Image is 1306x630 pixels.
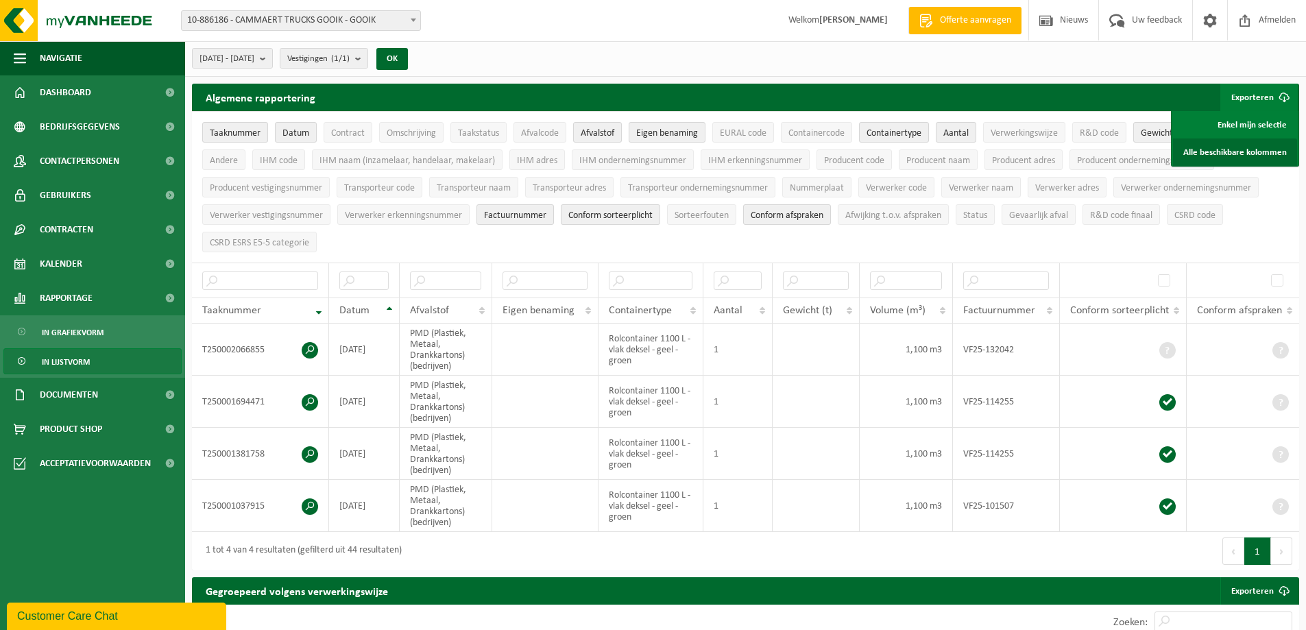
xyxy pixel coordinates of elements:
span: Andere [210,156,238,166]
span: EURAL code [720,128,766,138]
button: OmschrijvingOmschrijving: Activate to sort [379,122,444,143]
a: Exporteren [1220,577,1298,605]
td: PMD (Plastiek, Metaal, Drankkartons) (bedrijven) [400,376,492,428]
span: Aantal [943,128,969,138]
span: In lijstvorm [42,349,90,375]
span: Verwerkingswijze [991,128,1058,138]
span: Gewicht (t) [783,305,832,316]
span: Contactpersonen [40,144,119,178]
button: Verwerker ondernemingsnummerVerwerker ondernemingsnummer: Activate to sort [1113,177,1259,197]
span: Taakstatus [458,128,499,138]
button: Verwerker vestigingsnummerVerwerker vestigingsnummer: Activate to sort [202,204,330,225]
a: In lijstvorm [3,348,182,374]
button: Exporteren [1220,84,1298,111]
button: Afwijking t.o.v. afsprakenAfwijking t.o.v. afspraken: Activate to sort [838,204,949,225]
button: 1 [1244,537,1271,565]
span: Producent ondernemingsnummer [1077,156,1207,166]
button: Producent codeProducent code: Activate to sort [817,149,892,170]
button: IHM naam (inzamelaar, handelaar, makelaar)IHM naam (inzamelaar, handelaar, makelaar): Activate to... [312,149,503,170]
span: Verwerker naam [949,183,1013,193]
td: 1,100 m3 [860,324,952,376]
span: Verwerker vestigingsnummer [210,210,323,221]
button: Producent vestigingsnummerProducent vestigingsnummer: Activate to sort [202,177,330,197]
span: Transporteur adres [533,183,606,193]
span: Navigatie [40,41,82,75]
div: 1 tot 4 van 4 resultaten (gefilterd uit 44 resultaten) [199,539,402,564]
a: In grafiekvorm [3,319,182,345]
td: T250001037915 [192,480,329,532]
span: Transporteur ondernemingsnummer [628,183,768,193]
span: Rapportage [40,281,93,315]
span: Producent adres [992,156,1055,166]
td: 1 [703,376,773,428]
span: Eigen benaming [636,128,698,138]
td: VF25-114255 [953,376,1060,428]
td: 1 [703,324,773,376]
td: 1,100 m3 [860,428,952,480]
span: Taaknummer [202,305,261,316]
td: 1,100 m3 [860,480,952,532]
span: Conform sorteerplicht [1070,305,1169,316]
button: VerwerkingswijzeVerwerkingswijze: Activate to sort [983,122,1065,143]
td: T250001694471 [192,376,329,428]
button: Gevaarlijk afval : Activate to sort [1002,204,1076,225]
td: 1,100 m3 [860,376,952,428]
span: Nummerplaat [790,183,844,193]
td: Rolcontainer 1100 L - vlak deksel - geel - groen [598,480,703,532]
td: VF25-101507 [953,480,1060,532]
span: Acceptatievoorwaarden [40,446,151,481]
button: Verwerker codeVerwerker code: Activate to sort [858,177,934,197]
button: Transporteur ondernemingsnummerTransporteur ondernemingsnummer : Activate to sort [620,177,775,197]
h2: Algemene rapportering [192,84,329,111]
button: IHM ondernemingsnummerIHM ondernemingsnummer: Activate to sort [572,149,694,170]
button: R&D code finaalR&amp;D code finaal: Activate to sort [1083,204,1160,225]
button: CSRD ESRS E5-5 categorieCSRD ESRS E5-5 categorie: Activate to sort [202,232,317,252]
td: [DATE] [329,376,400,428]
td: Rolcontainer 1100 L - vlak deksel - geel - groen [598,428,703,480]
a: Alle beschikbare kolommen [1173,138,1297,166]
button: TaakstatusTaakstatus: Activate to sort [450,122,507,143]
button: [DATE] - [DATE] [192,48,273,69]
span: Datum [282,128,309,138]
span: Transporteur naam [437,183,511,193]
span: Offerte aanvragen [936,14,1015,27]
span: Conform afspraken [1197,305,1282,316]
button: SorteerfoutenSorteerfouten: Activate to sort [667,204,736,225]
td: VF25-132042 [953,324,1060,376]
button: AfvalstofAfvalstof: Activate to sort [573,122,622,143]
button: Producent ondernemingsnummerProducent ondernemingsnummer: Activate to sort [1069,149,1214,170]
span: 10-886186 - CAMMAERT TRUCKS GOOIK - GOOIK [181,10,421,31]
span: IHM erkenningsnummer [708,156,802,166]
button: Transporteur adresTransporteur adres: Activate to sort [525,177,614,197]
button: Conform afspraken : Activate to sort [743,204,831,225]
td: [DATE] [329,324,400,376]
span: Factuurnummer [963,305,1035,316]
button: StatusStatus: Activate to sort [956,204,995,225]
h2: Gegroepeerd volgens verwerkingswijze [192,577,402,604]
button: AndereAndere: Activate to sort [202,149,245,170]
span: In grafiekvorm [42,319,104,346]
span: Transporteur code [344,183,415,193]
td: [DATE] [329,480,400,532]
td: 1 [703,480,773,532]
button: DatumDatum: Activate to sort [275,122,317,143]
span: Gewicht (t) [1141,128,1184,138]
span: CSRD ESRS E5-5 categorie [210,238,309,248]
button: IHM adresIHM adres: Activate to sort [509,149,565,170]
button: Transporteur codeTransporteur code: Activate to sort [337,177,422,197]
label: Zoeken: [1113,617,1148,628]
button: R&D codeR&amp;D code: Activate to sort [1072,122,1126,143]
button: AantalAantal: Activate to sort [936,122,976,143]
button: Eigen benamingEigen benaming: Activate to sort [629,122,705,143]
span: CSRD code [1174,210,1216,221]
span: Containertype [867,128,921,138]
td: T250001381758 [192,428,329,480]
span: Containertype [609,305,672,316]
button: Verwerker erkenningsnummerVerwerker erkenningsnummer: Activate to sort [337,204,470,225]
span: Gebruikers [40,178,91,213]
span: Aantal [714,305,742,316]
button: Vestigingen(1/1) [280,48,368,69]
button: Verwerker naamVerwerker naam: Activate to sort [941,177,1021,197]
span: Bedrijfsgegevens [40,110,120,144]
td: Rolcontainer 1100 L - vlak deksel - geel - groen [598,324,703,376]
